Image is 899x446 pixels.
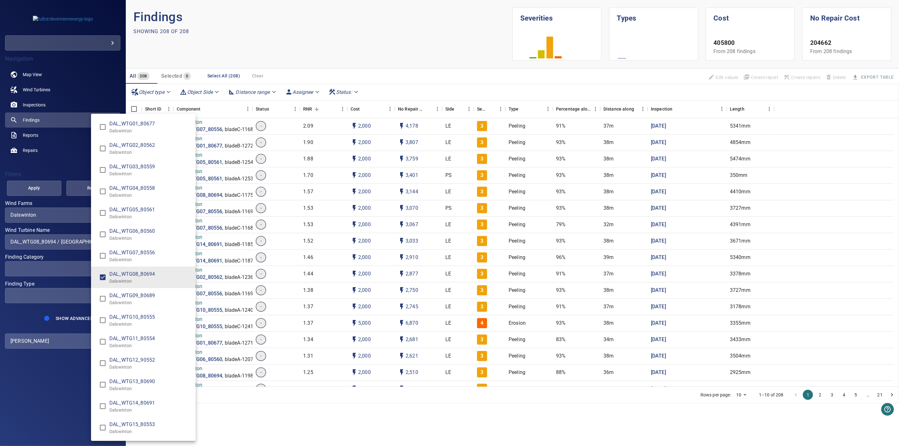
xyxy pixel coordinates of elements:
div: Wind Turbine Name [5,234,120,250]
p: Dalswinton [109,299,191,306]
div: DAL_WTG13_80690 / Dalswinton DAL_WTG13_80690 / Dalswinton [109,378,191,392]
div: DAL_WTG09_80689 / Dalswinton DAL_WTG09_80689 / Dalswinton [109,292,191,306]
div: DAL_WTG14_80691 / Dalswinton DAL_WTG14_80691 / Dalswinton [109,399,191,413]
span: DAL_WTG13_80690 / Dalswinton DAL_WTG13_80690 / Dalswinton [96,378,109,391]
p: Dalswinton [109,256,191,263]
div: DAL_WTG01_80677 / Dalswinton DAL_WTG01_80677 / Dalswinton [109,120,191,134]
span: DAL_WTG07_80556 / Dalswinton DAL_WTG07_80556 / Dalswinton [96,249,109,262]
div: DAL_WTG04_80558 / Dalswinton DAL_WTG04_80558 / Dalswinton [109,184,191,198]
span: DAL_WTG10_80555 / Dalswinton DAL_WTG10_80555 / Dalswinton [96,314,109,327]
span: DAL_WTG04_80558 / Dalswinton DAL_WTG04_80558 / Dalswinton [96,185,109,198]
span: DAL_WTG01_80677 / Dalswinton DAL_WTG01_80677 / Dalswinton [96,120,109,134]
span: DAL_WTG09_80689 / Dalswinton DAL_WTG09_80689 / Dalswinton [96,292,109,305]
p: Dalswinton [109,278,191,284]
p: Dalswinton [109,235,191,241]
p: Dalswinton [109,385,191,392]
span: DAL_WTG10_80555 [109,313,191,321]
p: Dalswinton [109,428,191,435]
span: DAL_WTG03_80559 / Dalswinton DAL_WTG03_80559 / Dalswinton [96,163,109,177]
span: DAL_WTG15_80553 / Dalswinton DAL_WTG15_80553 / Dalswinton [96,421,109,434]
div: DAL_WTG07_80556 / Dalswinton DAL_WTG07_80556 / Dalswinton [109,249,191,263]
span: DAL_WTG13_80690 [109,378,191,385]
p: Dalswinton [109,192,191,198]
p: Dalswinton [109,407,191,413]
span: DAL_WTG04_80558 [109,184,191,192]
span: DAL_WTG05_80561 [109,206,191,214]
p: Dalswinton [109,149,191,155]
div: DAL_WTG08_80694 / Dalswinton DAL_WTG08_80694 / Dalswinton [109,270,191,284]
span: DAL_WTG06_80560 / Dalswinton DAL_WTG06_80560 / Dalswinton [96,228,109,241]
p: Dalswinton [109,342,191,349]
div: DAL_WTG11_80554 / Dalswinton DAL_WTG11_80554 / Dalswinton [109,335,191,349]
span: DAL_WTG08_80694 [109,270,191,278]
p: Dalswinton [109,171,191,177]
span: DAL_WTG14_80691 [109,399,191,407]
span: DAL_WTG02_80562 / Dalswinton DAL_WTG02_80562 / Dalswinton [96,142,109,155]
span: DAL_WTG02_80562 [109,142,191,149]
p: Dalswinton [109,321,191,327]
span: DAL_WTG15_80553 [109,421,191,428]
span: DAL_WTG03_80559 [109,163,191,171]
div: DAL_WTG15_80553 / Dalswinton DAL_WTG15_80553 / Dalswinton [109,421,191,435]
span: DAL_WTG14_80691 / Dalswinton DAL_WTG14_80691 / Dalswinton [96,400,109,413]
div: DAL_WTG02_80562 / Dalswinton DAL_WTG02_80562 / Dalswinton [109,142,191,155]
span: DAL_WTG12_90552 [109,356,191,364]
p: Dalswinton [109,214,191,220]
span: DAL_WTG06_80560 [109,227,191,235]
span: DAL_WTG01_80677 [109,120,191,128]
span: DAL_WTG12_90552 / Dalswinton DAL_WTG12_90552 / Dalswinton [96,357,109,370]
span: DAL_WTG08_80694 / Dalswinton DAL_WTG08_80694 / Dalswinton [96,271,109,284]
p: Dalswinton [109,364,191,370]
span: DAL_WTG09_80689 [109,292,191,299]
span: DAL_WTG05_80561 / Dalswinton DAL_WTG05_80561 / Dalswinton [96,206,109,220]
div: DAL_WTG12_90552 / Dalswinton DAL_WTG12_90552 / Dalswinton [109,356,191,370]
span: DAL_WTG07_80556 [109,249,191,256]
div: DAL_WTG06_80560 / Dalswinton DAL_WTG06_80560 / Dalswinton [109,227,191,241]
div: DAL_WTG10_80555 / Dalswinton DAL_WTG10_80555 / Dalswinton [109,313,191,327]
div: DAL_WTG03_80559 / Dalswinton DAL_WTG03_80559 / Dalswinton [109,163,191,177]
span: DAL_WTG11_80554 [109,335,191,342]
div: DAL_WTG05_80561 / Dalswinton DAL_WTG05_80561 / Dalswinton [109,206,191,220]
span: DAL_WTG11_80554 / Dalswinton DAL_WTG11_80554 / Dalswinton [96,335,109,348]
ul: DAL_WTG08_80694 / [GEOGRAPHIC_DATA] [91,114,196,441]
p: Dalswinton [109,128,191,134]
